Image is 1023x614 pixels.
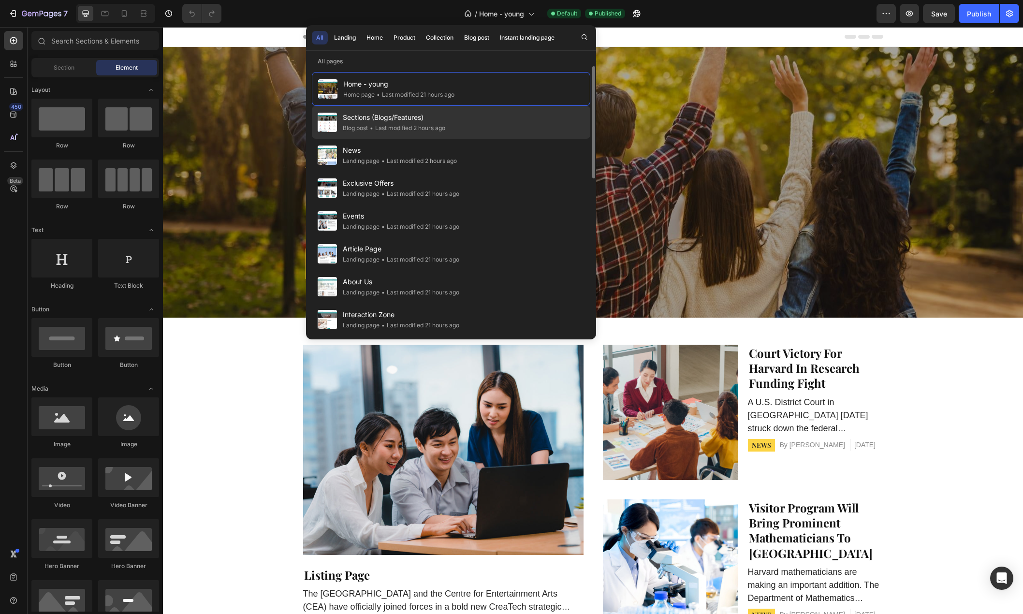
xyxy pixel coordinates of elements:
span: Home - young [479,9,524,19]
button: Blog post [460,31,494,44]
div: All [316,33,323,42]
p: The and the have officially joined forces in a bold new CreaTech strategic partnership, uniting o... [140,560,421,586]
button: Instant landing page [496,31,559,44]
span: Toggle open [144,222,159,238]
p: NEWS [589,584,608,592]
div: Undo/Redo [182,4,221,23]
div: Row [98,202,159,211]
p: a favorable reception [187,136,292,147]
span: Default [557,9,577,18]
span: / [475,9,477,19]
h2: listing page [140,540,421,556]
div: Home [366,33,383,42]
iframe: Design area [163,27,1023,614]
div: Button [31,361,92,369]
div: Instant landing page [500,33,555,42]
div: Landing page [343,321,380,330]
div: Beta [7,177,23,185]
div: Last modified 21 hours ago [380,189,459,199]
p: Harvard mathematicians are making an important addition. The Department of Mathematics launched t... [585,539,720,578]
span: Toggle open [144,82,159,98]
h2: court victory for harvard in research funding fight [585,318,720,365]
p: A U.S. District Court in [GEOGRAPHIC_DATA] [DATE] struck down the federal government’s cancellati... [585,369,720,408]
div: Home page [343,90,375,100]
div: Blog post [464,33,489,42]
span: Home - young [343,78,454,90]
span: Element [116,63,138,72]
span: • [381,223,385,230]
div: Last modified 21 hours ago [380,255,459,264]
span: • [381,322,385,329]
div: Video Banner [98,501,159,510]
div: Last modified 21 hours ago [380,288,459,297]
span: Toggle open [144,381,159,396]
div: [DATE] [691,413,713,423]
div: Row [98,141,159,150]
span: About Us [343,276,459,288]
button: All [312,31,328,44]
div: Publish [967,9,991,19]
img: Alt image [140,318,421,528]
b: [GEOGRAPHIC_DATA] [158,562,248,571]
div: Row [31,141,92,150]
span: Section [54,63,74,72]
button: 7 [4,4,72,23]
p: We are firm believers that comfort equals confidence. [144,196,717,209]
div: Image [31,440,92,449]
span: • [370,124,373,132]
div: Blog post [343,123,368,133]
div: Text Block [98,281,159,290]
div: Hero Banner [31,562,92,570]
button: Home [362,31,387,44]
div: Landing [334,33,356,42]
span: Article Page [343,243,459,255]
span: • [381,256,385,263]
input: Search Sections & Elements [31,31,159,50]
div: Landing page [343,288,380,297]
span: Events [343,210,459,222]
span: Interaction Zone [343,309,459,321]
span: Button [31,305,49,314]
div: By [PERSON_NAME] [616,582,683,594]
p: All pages [306,57,596,66]
span: News [343,145,457,156]
div: Last modified 2 hours ago [368,123,445,133]
span: Text [31,226,44,234]
div: Product [394,33,415,42]
div: Landing page [343,156,380,166]
div: Row [31,202,92,211]
div: Last modified 2 hours ago [380,156,457,166]
span: • [377,91,380,98]
span: • [381,190,385,197]
span: Exclusive Offers [343,177,459,189]
span: • [381,157,385,164]
div: Heading [31,281,92,290]
div: Landing page [343,255,380,264]
a: visitor program will bring prominent mathematicians to [GEOGRAPHIC_DATA] [585,472,720,535]
div: Button [98,361,159,369]
p: NEWS [589,414,608,423]
div: Last modified 21 hours ago [375,90,454,100]
div: [DATE] [691,583,713,593]
div: By [PERSON_NAME] [616,412,683,424]
button: <p>REGISTER</p> [143,221,277,252]
button: Landing [330,31,360,44]
button: <p>NEWS</p> [585,582,612,594]
span: Save [931,10,947,18]
span: Sections (Blogs/Features) [343,112,445,123]
button: Product [389,31,420,44]
div: Last modified 21 hours ago [380,222,459,232]
div: Image [98,440,159,449]
strong: WELCOME HOME [144,152,378,188]
div: Landing page [343,189,380,199]
p: 7 [63,8,68,19]
div: 450 [9,103,23,111]
span: Media [31,384,48,393]
span: Toggle open [144,302,159,317]
span: Layout [31,86,50,94]
span: • [381,289,385,296]
div: Collection [426,33,453,42]
button: Collection [422,31,458,44]
button: Save [923,4,955,23]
